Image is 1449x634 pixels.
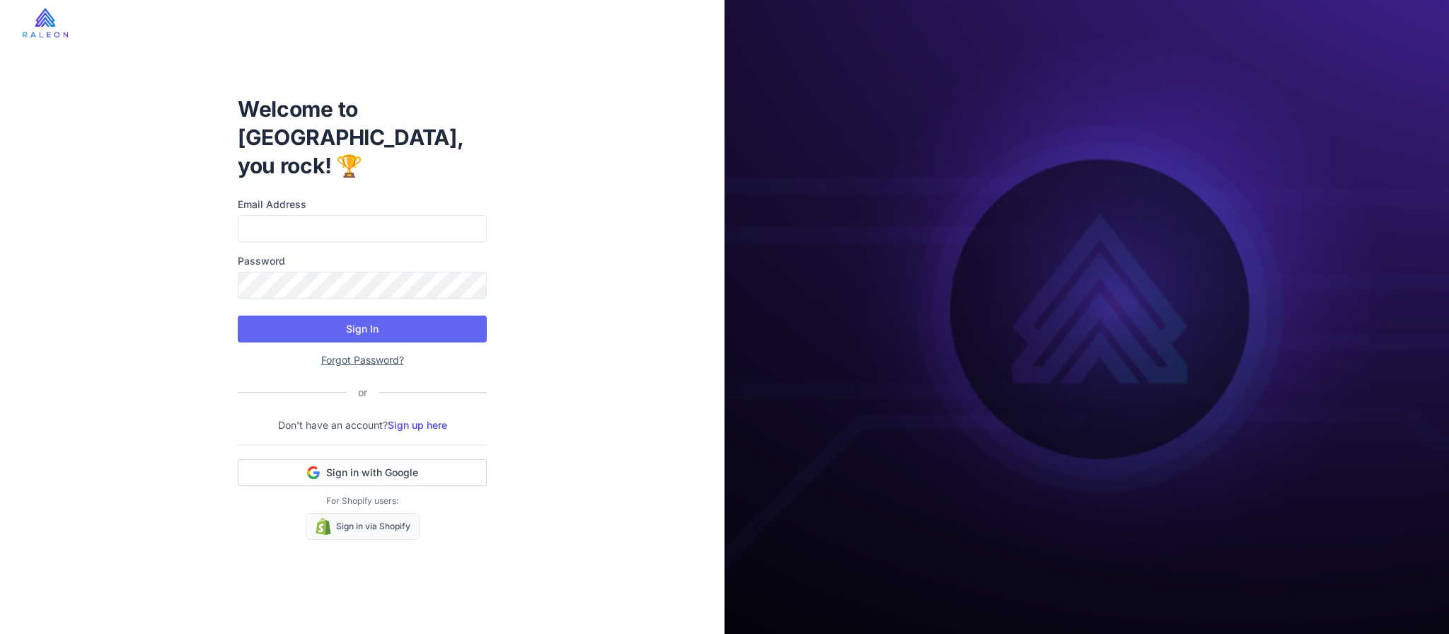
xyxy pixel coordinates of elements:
[321,354,404,366] a: Forgot Password?
[238,459,487,486] button: Sign in with Google
[23,8,68,38] img: raleon-logo-whitebg.9aac0268.jpg
[347,385,379,400] div: or
[238,95,487,180] h1: Welcome to [GEOGRAPHIC_DATA], you rock! 🏆
[388,419,447,431] a: Sign up here
[326,466,418,480] span: Sign in with Google
[238,316,487,342] button: Sign In
[238,417,487,433] p: Don't have an account?
[238,197,487,212] label: Email Address
[306,513,420,540] a: Sign in via Shopify
[238,495,487,507] p: For Shopify users:
[238,253,487,269] label: Password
